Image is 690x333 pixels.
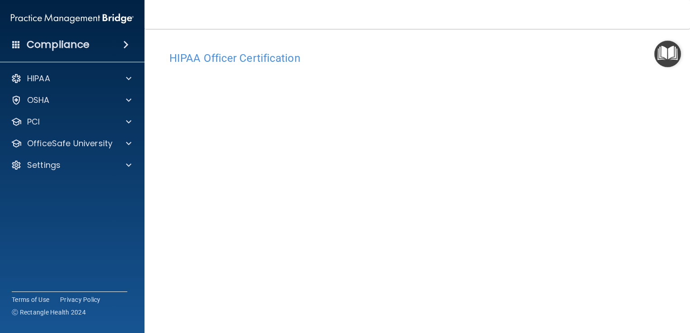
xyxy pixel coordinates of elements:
[11,138,131,149] a: OfficeSafe University
[12,308,86,317] span: Ⓒ Rectangle Health 2024
[27,138,112,149] p: OfficeSafe University
[11,9,134,28] img: PMB logo
[169,52,665,64] h4: HIPAA Officer Certification
[27,95,50,106] p: OSHA
[11,116,131,127] a: PCI
[27,73,50,84] p: HIPAA
[11,95,131,106] a: OSHA
[654,41,681,67] button: Open Resource Center
[27,160,61,171] p: Settings
[60,295,101,304] a: Privacy Policy
[27,38,89,51] h4: Compliance
[12,295,49,304] a: Terms of Use
[11,160,131,171] a: Settings
[27,116,40,127] p: PCI
[11,73,131,84] a: HIPAA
